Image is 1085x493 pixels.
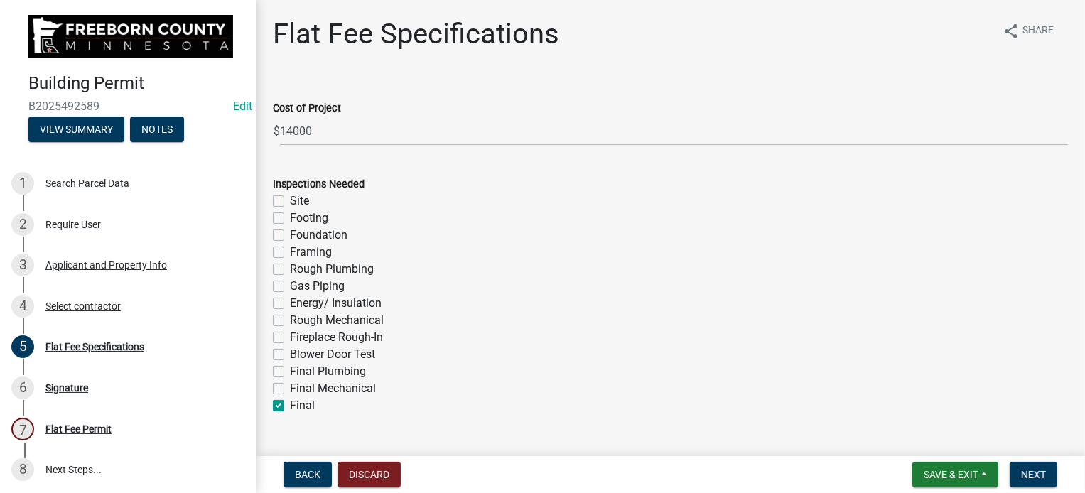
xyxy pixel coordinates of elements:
[290,261,374,278] label: Rough Plumbing
[11,254,34,276] div: 3
[290,346,375,363] label: Blower Door Test
[924,469,978,480] span: Save & Exit
[1003,23,1020,40] i: share
[11,376,34,399] div: 6
[290,210,328,227] label: Footing
[290,244,332,261] label: Framing
[45,342,144,352] div: Flat Fee Specifications
[290,312,384,329] label: Rough Mechanical
[11,295,34,318] div: 4
[11,335,34,358] div: 5
[28,15,233,58] img: Freeborn County, Minnesota
[295,469,320,480] span: Back
[11,418,34,440] div: 7
[11,213,34,236] div: 2
[273,104,341,114] label: Cost of Project
[233,99,252,113] wm-modal-confirm: Edit Application Number
[290,397,315,414] label: Final
[273,117,281,146] span: $
[11,172,34,195] div: 1
[273,17,559,51] h1: Flat Fee Specifications
[290,329,383,346] label: Fireplace Rough-In
[45,301,121,311] div: Select contractor
[130,117,184,142] button: Notes
[45,178,129,188] div: Search Parcel Data
[233,99,252,113] a: Edit
[284,462,332,487] button: Back
[45,220,101,229] div: Require User
[28,73,244,94] h4: Building Permit
[1010,462,1057,487] button: Next
[991,17,1065,45] button: shareShare
[1022,23,1054,40] span: Share
[45,383,88,393] div: Signature
[290,295,382,312] label: Energy/ Insulation
[130,124,184,136] wm-modal-confirm: Notes
[912,462,998,487] button: Save & Exit
[1021,469,1046,480] span: Next
[290,380,376,397] label: Final Mechanical
[290,227,347,244] label: Foundation
[28,117,124,142] button: View Summary
[290,278,345,295] label: Gas Piping
[28,124,124,136] wm-modal-confirm: Summary
[290,363,366,380] label: Final Plumbing
[338,462,401,487] button: Discard
[45,260,167,270] div: Applicant and Property Info
[45,424,112,434] div: Flat Fee Permit
[273,180,365,190] label: Inspections Needed
[28,99,227,113] span: B2025492589
[290,193,309,210] label: Site
[11,458,34,481] div: 8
